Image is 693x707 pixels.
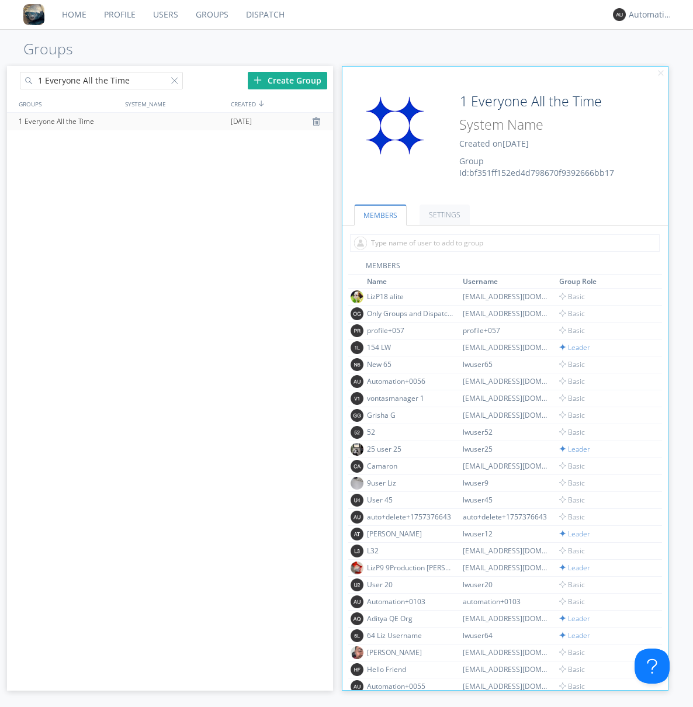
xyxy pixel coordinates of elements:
[463,580,550,590] div: lwuser20
[351,595,363,608] img: 373638.png
[559,563,590,573] span: Leader
[367,478,455,488] div: 9user Liz
[367,359,455,369] div: New 65
[367,444,455,454] div: 25 user 25
[559,309,585,318] span: Basic
[351,426,363,439] img: 373638.png
[254,76,262,84] img: plus.svg
[351,629,363,642] img: 373638.png
[559,427,585,437] span: Basic
[367,546,455,556] div: L32
[463,546,550,556] div: [EMAIL_ADDRESS][DOMAIN_NAME]
[367,309,455,318] div: Only Groups and Dispatch Tabs
[463,393,550,403] div: [EMAIL_ADDRESS][DOMAIN_NAME]
[367,580,455,590] div: User 20
[635,649,670,684] iframe: Toggle Customer Support
[351,375,363,388] img: 373638.png
[463,359,550,369] div: lwuser65
[351,91,439,161] img: 31c91c2a7426418da1df40c869a31053
[351,528,363,540] img: 373638.png
[367,342,455,352] div: 154 LW
[559,461,585,471] span: Basic
[420,205,470,225] a: SETTINGS
[351,578,363,591] img: 373638.png
[351,324,363,337] img: 373638.png
[559,393,585,403] span: Basic
[348,261,663,275] div: MEMBERS
[367,647,455,657] div: [PERSON_NAME]
[23,41,693,57] h1: Groups
[20,72,183,89] input: Search groups
[351,460,363,473] img: 373638.png
[463,342,550,352] div: [EMAIL_ADDRESS][DOMAIN_NAME]
[463,478,550,488] div: lwuser9
[559,529,590,539] span: Leader
[463,630,550,640] div: lwuser64
[559,478,585,488] span: Basic
[351,511,363,524] img: 373638.png
[351,358,363,371] img: 373638.png
[351,663,363,676] img: 373638.png
[459,155,614,178] span: Group Id: bf351ff152ed4d798670f9392666bb17
[463,512,550,522] div: auto+delete+1757376643
[463,309,550,318] div: [EMAIL_ADDRESS][DOMAIN_NAME]
[367,681,455,691] div: Automation+0055
[367,563,455,573] div: LizP9 9Production [PERSON_NAME]
[350,234,660,252] input: Type name of user to add to group
[367,529,455,539] div: [PERSON_NAME]
[231,113,252,130] span: [DATE]
[461,275,557,289] th: Toggle SortBy
[613,8,626,21] img: 373638.png
[463,292,550,301] div: [EMAIL_ADDRESS][DOMAIN_NAME]
[351,409,363,422] img: 373638.png
[559,359,585,369] span: Basic
[367,614,455,623] div: Aditya QE Org
[559,681,585,691] span: Basic
[248,72,327,89] div: Create Group
[463,461,550,471] div: [EMAIL_ADDRESS][DOMAIN_NAME]
[463,597,550,607] div: automation+0103
[367,410,455,420] div: Grisha G
[559,325,585,335] span: Basic
[351,341,363,354] img: 373638.png
[559,410,585,420] span: Basic
[16,95,119,112] div: GROUPS
[559,444,590,454] span: Leader
[367,292,455,301] div: LizP18 alite
[463,325,550,335] div: profile+057
[463,614,550,623] div: [EMAIL_ADDRESS][DOMAIN_NAME]
[559,580,585,590] span: Basic
[463,444,550,454] div: lwuser25
[559,342,590,352] span: Leader
[351,494,363,507] img: 373638.png
[351,680,363,693] img: 373638.png
[463,376,550,386] div: [EMAIL_ADDRESS][DOMAIN_NAME]
[657,70,665,78] img: cancel.svg
[559,647,585,657] span: Basic
[367,495,455,505] div: User 45
[455,91,611,112] input: Group Name
[559,546,585,556] span: Basic
[459,138,529,149] span: Created on
[463,427,550,437] div: lwuser52
[367,597,455,607] div: Automation+0103
[228,95,334,112] div: CREATED
[351,612,363,625] img: 373638.png
[351,646,363,659] img: 80e68eabbbac43a884e96875f533d71b
[351,477,363,490] img: 305fa19a2e58434bb3f4e88bbfc8325e
[351,290,363,303] img: 0d0fd784be474909b6fb18e3a1b02fc7
[559,664,585,674] span: Basic
[503,138,529,149] span: [DATE]
[367,630,455,640] div: 64 Liz Username
[559,630,590,640] span: Leader
[557,275,650,289] th: Toggle SortBy
[367,427,455,437] div: 52
[367,512,455,522] div: auto+delete+1757376643
[23,4,44,25] img: 8ff700cf5bab4eb8a436322861af2272
[122,95,228,112] div: SYSTEM_NAME
[559,597,585,607] span: Basic
[559,614,590,623] span: Leader
[351,443,363,456] img: 30b4fc036c134896bbcaf3271c59502e
[367,393,455,403] div: vontasmanager 1
[463,529,550,539] div: lwuser12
